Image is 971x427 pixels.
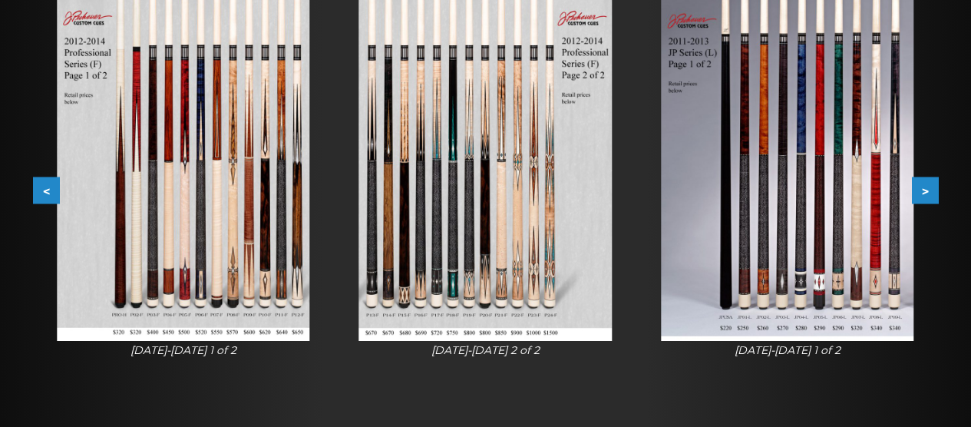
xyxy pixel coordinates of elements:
[33,177,939,204] div: Carousel Navigation
[33,177,60,204] button: <
[130,343,236,357] i: [DATE]-[DATE] 1 of 2
[735,343,841,357] i: [DATE]-[DATE] 1 of 2
[912,177,939,204] button: >
[431,343,540,357] i: [DATE]-[DATE] 2 of 2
